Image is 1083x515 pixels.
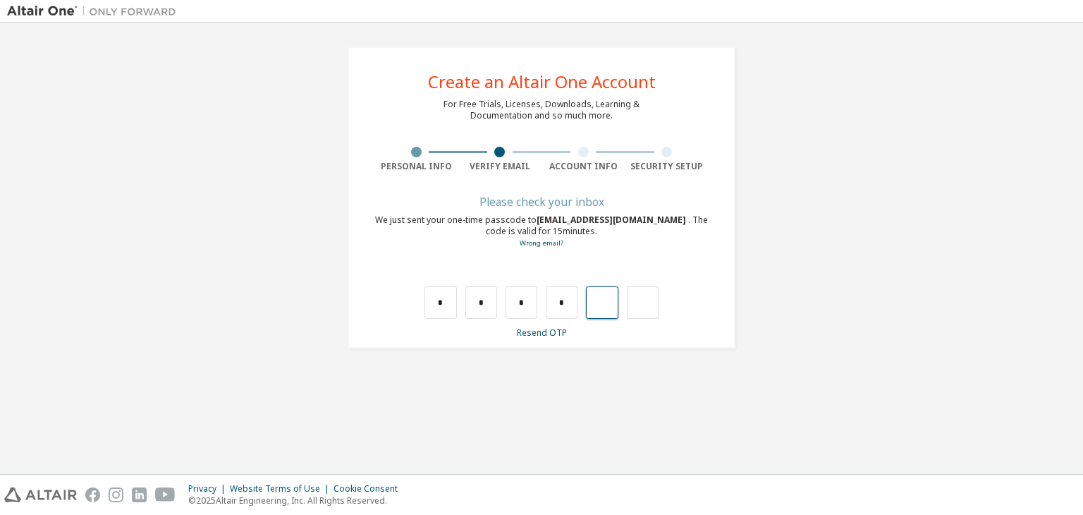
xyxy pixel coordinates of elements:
[155,487,176,502] img: youtube.svg
[428,73,656,90] div: Create an Altair One Account
[374,198,709,206] div: Please check your inbox
[541,161,625,172] div: Account Info
[230,483,334,495] div: Website Terms of Use
[625,161,709,172] div: Security Setup
[7,4,183,18] img: Altair One
[334,483,406,495] div: Cookie Consent
[188,483,230,495] div: Privacy
[85,487,100,502] img: facebook.svg
[443,99,640,121] div: For Free Trials, Licenses, Downloads, Learning & Documentation and so much more.
[132,487,147,502] img: linkedin.svg
[374,161,458,172] div: Personal Info
[517,327,567,339] a: Resend OTP
[537,214,688,226] span: [EMAIL_ADDRESS][DOMAIN_NAME]
[109,487,123,502] img: instagram.svg
[374,214,709,249] div: We just sent your one-time passcode to . The code is valid for 15 minutes.
[458,161,542,172] div: Verify Email
[188,495,406,507] p: © 2025 Altair Engineering, Inc. All Rights Reserved.
[520,238,563,248] a: Go back to the registration form
[4,487,77,502] img: altair_logo.svg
